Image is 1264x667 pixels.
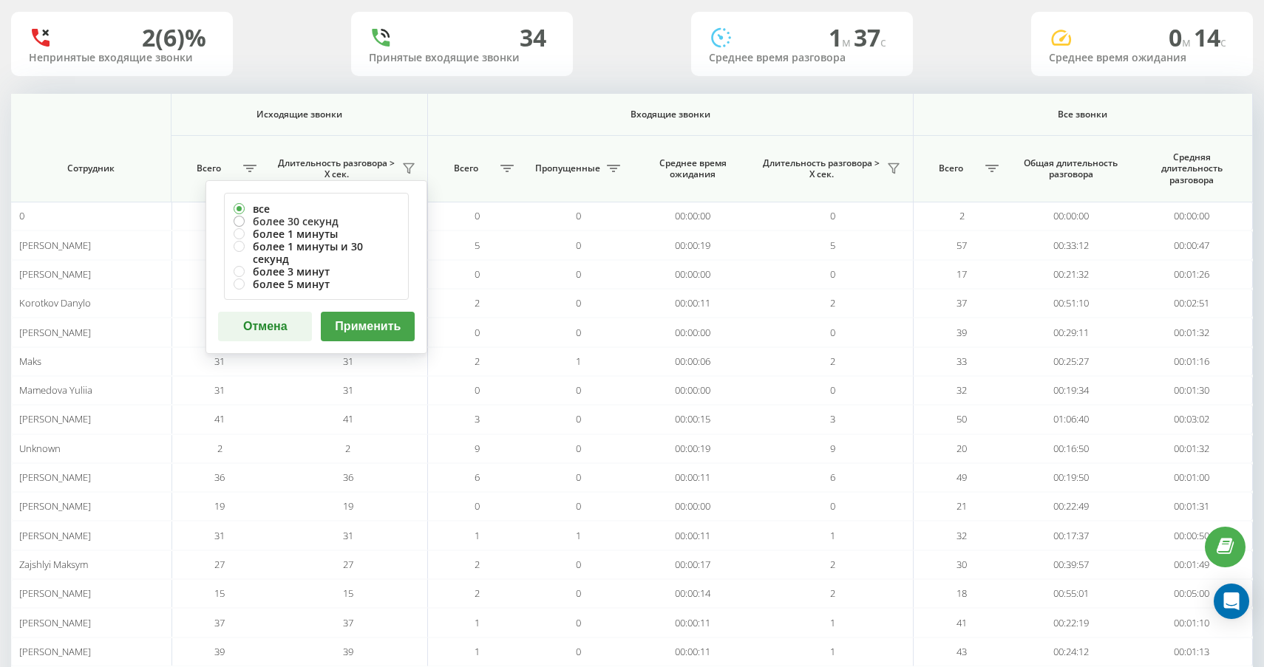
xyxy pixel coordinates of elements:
span: 1 [576,529,581,542]
span: 1 [830,616,835,629]
span: 41 [343,412,353,425]
span: Средняя длительность разговора [1144,151,1240,186]
span: Исходящие звонки [191,109,408,120]
span: [PERSON_NAME] [19,645,91,658]
td: 00:00:11 [632,521,753,550]
td: 00:00:19 [632,230,753,259]
span: 2 [475,296,480,309]
span: 1 [475,529,480,542]
span: 0 [576,209,581,222]
span: 0 [19,209,24,222]
span: 0 [576,326,581,339]
span: [PERSON_NAME] [19,326,91,339]
span: c [880,34,886,50]
td: 00:05:00 [1132,579,1253,608]
span: 30 [957,558,967,571]
td: 00:00:06 [632,347,753,376]
span: 2 [830,355,835,368]
span: 2 [345,442,350,455]
span: 57 [957,239,967,252]
span: 37 [214,616,225,629]
td: 00:01:32 [1132,318,1253,346]
td: 00:00:19 [632,434,753,463]
span: 37 [957,296,967,309]
span: 32 [957,383,967,397]
td: 00:00:00 [632,492,753,521]
span: 1 [830,645,835,658]
td: 00:00:00 [632,376,753,405]
span: 2 [830,558,835,571]
td: 00:24:12 [1010,637,1132,666]
span: 18 [957,586,967,600]
span: 50 [957,412,967,425]
span: 0 [576,499,581,513]
td: 00:39:57 [1010,550,1132,579]
span: 0 [830,383,835,397]
td: 00:00:11 [632,289,753,318]
span: 49 [957,471,967,484]
span: 31 [214,383,225,397]
td: 00:00:00 [632,318,753,346]
span: Длительность разговора > Х сек. [276,157,398,180]
td: 00:00:00 [632,202,753,230]
span: 36 [343,471,353,484]
span: Korotkov Danylo [19,296,91,309]
span: 37 [343,616,353,629]
span: c [1220,34,1226,50]
span: [PERSON_NAME] [19,529,91,542]
span: 1 [576,355,581,368]
span: 27 [214,558,225,571]
span: 19 [343,499,353,513]
span: 6 [830,471,835,484]
div: 34 [520,24,546,52]
span: м [1182,34,1194,50]
span: Unknown [19,442,61,455]
td: 00:25:27 [1010,347,1132,376]
td: 00:29:11 [1010,318,1132,346]
span: 1 [829,21,854,53]
td: 00:01:13 [1132,637,1253,666]
span: 37 [854,21,886,53]
span: 15 [343,586,353,600]
span: 0 [830,209,835,222]
span: 2 [959,209,965,222]
span: 9 [830,442,835,455]
td: 00:00:50 [1132,521,1253,550]
span: Все звонки [937,109,1229,120]
td: 00:01:26 [1132,260,1253,289]
button: Отмена [218,312,312,341]
span: Общая длительность разговора [1023,157,1119,180]
label: более 3 минут [234,265,399,278]
td: 00:01:10 [1132,608,1253,637]
span: 31 [214,355,225,368]
span: 0 [576,558,581,571]
span: [PERSON_NAME] [19,586,91,600]
td: 00:03:02 [1132,405,1253,434]
span: 2 [475,558,480,571]
td: 00:00:11 [632,637,753,666]
td: 00:01:00 [1132,463,1253,492]
span: Zajshlyi Maksym [19,558,88,571]
td: 00:19:50 [1010,463,1132,492]
span: 0 [576,442,581,455]
td: 00:00:47 [1132,230,1253,259]
span: Mamedova Yuliia [19,383,92,397]
span: 2 [217,442,222,455]
span: 39 [343,645,353,658]
span: 0 [475,209,480,222]
span: 0 [576,412,581,425]
td: 00:00:17 [632,550,753,579]
td: 00:00:11 [632,463,753,492]
span: 41 [957,616,967,629]
td: 00:00:14 [632,579,753,608]
span: 32 [957,529,967,542]
td: 00:01:31 [1132,492,1253,521]
span: Пропущенные [533,163,602,174]
span: 27 [343,558,353,571]
span: 0 [1169,21,1194,53]
div: Open Intercom Messenger [1214,584,1249,619]
label: все [234,202,399,215]
label: более 1 минуты [234,228,399,240]
td: 00:01:32 [1132,434,1253,463]
div: Непринятые входящие звонки [29,52,215,64]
